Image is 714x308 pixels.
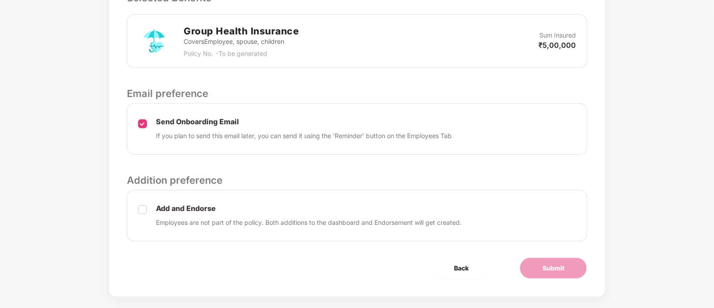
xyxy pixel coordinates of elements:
p: Addition preference [127,173,587,188]
button: Back [432,257,491,279]
span: Back [454,263,469,273]
p: Policy No. - To be generated [184,49,299,59]
p: Email preference [127,86,587,101]
p: Sum Insured [539,30,576,40]
p: Send Onboarding Email [156,117,452,127]
p: If you plan to send this email later, you can send it using the ‘Reminder’ button on the Employee... [156,131,452,141]
button: Submit [520,257,587,279]
h2: Group Health Insurance [184,24,299,38]
img: svg+xml;base64,PHN2ZyB4bWxucz0iaHR0cDovL3d3dy53My5vcmcvMjAwMC9zdmciIHdpZHRoPSI3MiIgaGVpZ2h0PSI3Mi... [138,25,170,57]
p: ₹5,00,000 [538,40,576,50]
p: Employees are not part of the policy. Both additions to the dashboard and Endorsement will get cr... [156,218,462,228]
p: Covers Employee, spouse, children [184,37,299,46]
p: Add and Endorse [156,204,462,213]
